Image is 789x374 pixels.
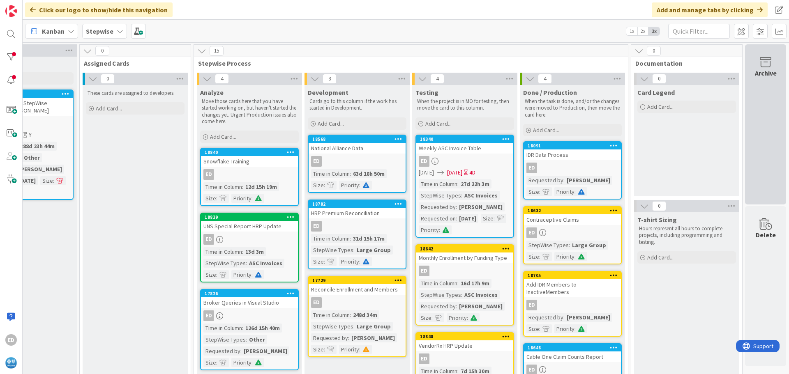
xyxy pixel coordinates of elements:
[462,290,500,299] div: ASC Invoices
[216,358,217,367] span: :
[309,135,406,154] div: 18568National Alliance Data
[528,273,621,278] div: 18705
[231,270,251,279] div: Priority
[524,272,621,279] div: 18705
[554,324,574,333] div: Priority
[348,333,349,342] span: :
[416,266,513,276] div: ED
[419,290,461,299] div: StepWise Types
[309,143,406,154] div: National Alliance Data
[524,300,621,310] div: ED
[251,270,253,279] span: :
[569,241,570,250] span: :
[311,221,322,232] div: ED
[311,333,348,342] div: Requested by
[200,213,299,282] a: 18839UNS Special Report HRP UpdateEDTime in Column:13d 3mStepWise Types:ASC InvoicesSize:Priority:
[5,357,17,369] img: avatar
[247,335,267,344] div: Other
[554,187,574,196] div: Priority
[419,313,431,322] div: Size
[201,149,298,167] div: 18840Snowflake Training
[526,187,539,196] div: Size
[353,322,355,331] span: :
[324,345,325,354] span: :
[308,276,406,357] a: 17729Reconcile Enrollment and MembersEDTime in Column:248d 34mStepWise Types:Large GroupRequested...
[461,191,462,200] span: :
[324,257,325,266] span: :
[308,88,348,96] span: Development
[565,313,612,322] div: [PERSON_NAME]
[201,213,298,221] div: 18839
[574,324,576,333] span: :
[419,179,457,188] div: Time in Column
[523,206,622,264] a: 18632Contraceptive ClaimsEDStepWise Types:Large GroupSize:Priority:
[339,257,359,266] div: Priority
[524,142,621,149] div: 18091
[459,179,491,188] div: 27d 22h 3m
[419,353,429,364] div: ED
[416,252,513,263] div: Monthly Enrollment by Funding Type
[203,247,242,256] div: Time in Column
[311,169,350,178] div: Time in Column
[311,181,324,190] div: Size
[457,179,459,188] span: :
[635,59,732,67] span: Documentation
[25,2,173,17] div: Click our logo to show/hide this navigation
[309,98,405,112] p: Cards go to this column if the work has started in Development.
[417,98,512,112] p: When the project is in MO for testing, then move the card to this column.
[203,169,214,180] div: ED
[416,340,513,351] div: VendorRx HRP Update
[755,68,777,78] div: Archive
[647,103,674,110] span: Add Card...
[308,135,406,193] a: 18568National Alliance DataEDTime in Column:63d 18h 50mSize:Priority:
[359,181,360,190] span: :
[231,358,251,367] div: Priority
[355,322,393,331] div: Large Group
[16,176,38,185] div: [DATE]
[88,90,183,96] p: These cards are assigned to developers.
[416,156,513,167] div: ED
[201,221,298,232] div: UNS Special Report HRP Update
[416,333,513,351] div: 18848VendorRx HRP Update
[416,245,513,252] div: 18642
[17,1,37,11] span: Support
[539,252,540,261] span: :
[309,200,406,208] div: 18782
[416,353,513,364] div: ED
[205,291,298,296] div: 17826
[419,191,461,200] div: StepWise Types
[416,135,513,154] div: 18340Weekly ASC Invoice Table
[210,133,236,140] span: Add Card...
[457,202,505,211] div: [PERSON_NAME]
[351,169,387,178] div: 63d 18h 50m
[459,279,491,288] div: 16d 17h 9m
[198,59,618,67] span: Stepwise Process
[639,225,734,246] p: Hours represent all hours to complete projects, including programming and testing.
[563,176,565,185] span: :
[526,176,563,185] div: Requested by
[554,252,574,261] div: Priority
[524,142,621,160] div: 18091IDR Data Process
[457,302,505,311] div: [PERSON_NAME]
[626,27,637,35] span: 1x
[524,351,621,362] div: Cable One Claim Counts Report
[415,135,514,238] a: 18340Weekly ASC Invoice TableED[DATE][DATE]4DTime in Column:27d 22h 3mStepWise Types:ASC Invoices...
[246,335,247,344] span: :
[309,200,406,218] div: 18782HRP Premium Reconciliation
[637,88,675,96] span: Card Legend
[425,120,452,127] span: Add Card...
[469,168,475,177] div: 4D
[216,270,217,279] span: :
[420,246,513,252] div: 18642
[96,105,122,112] span: Add Card...
[524,149,621,160] div: IDR Data Process
[416,143,513,154] div: Weekly ASC Invoice Table
[494,214,495,223] span: :
[420,136,513,142] div: 18340
[86,27,113,35] b: Stepwise
[524,163,621,173] div: ED
[526,227,537,238] div: ED
[416,245,513,263] div: 18642Monthly Enrollment by Funding Type
[526,313,563,322] div: Requested by
[419,168,434,177] span: [DATE]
